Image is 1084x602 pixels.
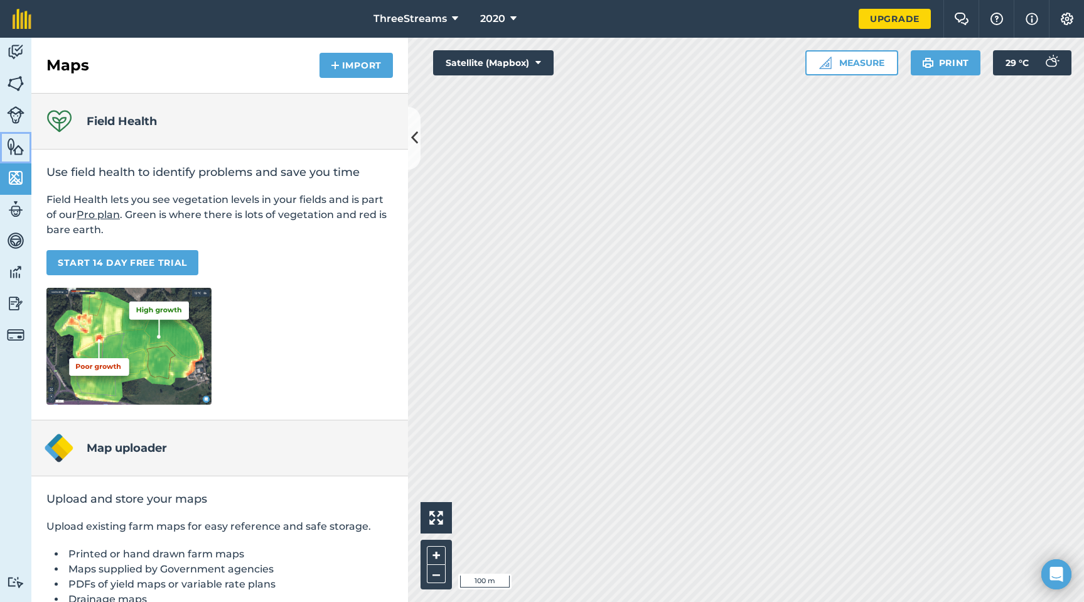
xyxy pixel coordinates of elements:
img: svg+xml;base64,PHN2ZyB4bWxucz0iaHR0cDovL3d3dy53My5vcmcvMjAwMC9zdmciIHdpZHRoPSIxNCIgaGVpZ2h0PSIyNC... [331,58,340,73]
h2: Use field health to identify problems and save you time [46,165,393,180]
h4: Map uploader [87,439,167,457]
img: svg+xml;base64,PD94bWwgdmVyc2lvbj0iMS4wIiBlbmNvZGluZz0idXRmLTgiPz4KPCEtLSBHZW5lcmF0b3I6IEFkb2JlIE... [1039,50,1064,75]
li: Maps supplied by Government agencies [65,562,393,577]
button: – [427,565,446,583]
img: A cog icon [1060,13,1075,25]
button: 29 °C [993,50,1071,75]
img: Ruler icon [819,57,832,69]
li: Printed or hand drawn farm maps [65,547,393,562]
li: PDFs of yield maps or variable rate plans [65,577,393,592]
img: svg+xml;base64,PD94bWwgdmVyc2lvbj0iMS4wIiBlbmNvZGluZz0idXRmLTgiPz4KPCEtLSBHZW5lcmF0b3I6IEFkb2JlIE... [7,106,24,124]
h2: Upload and store your maps [46,491,393,506]
h2: Maps [46,55,89,75]
a: Upgrade [859,9,931,29]
img: fieldmargin Logo [13,9,31,29]
img: svg+xml;base64,PHN2ZyB4bWxucz0iaHR0cDovL3d3dy53My5vcmcvMjAwMC9zdmciIHdpZHRoPSI1NiIgaGVpZ2h0PSI2MC... [7,74,24,93]
button: Measure [805,50,898,75]
img: svg+xml;base64,PD94bWwgdmVyc2lvbj0iMS4wIiBlbmNvZGluZz0idXRmLTgiPz4KPCEtLSBHZW5lcmF0b3I6IEFkb2JlIE... [7,326,24,344]
img: Two speech bubbles overlapping with the left bubble in the forefront [954,13,969,25]
img: A question mark icon [989,13,1004,25]
p: Upload existing farm maps for easy reference and safe storage. [46,519,393,534]
img: svg+xml;base64,PD94bWwgdmVyc2lvbj0iMS4wIiBlbmNvZGluZz0idXRmLTgiPz4KPCEtLSBHZW5lcmF0b3I6IEFkb2JlIE... [7,263,24,282]
img: svg+xml;base64,PHN2ZyB4bWxucz0iaHR0cDovL3d3dy53My5vcmcvMjAwMC9zdmciIHdpZHRoPSIxOSIgaGVpZ2h0PSIyNC... [922,55,934,70]
img: svg+xml;base64,PHN2ZyB4bWxucz0iaHR0cDovL3d3dy53My5vcmcvMjAwMC9zdmciIHdpZHRoPSI1NiIgaGVpZ2h0PSI2MC... [7,137,24,156]
img: Map uploader logo [44,433,74,463]
span: 2020 [480,11,505,26]
img: svg+xml;base64,PD94bWwgdmVyc2lvbj0iMS4wIiBlbmNvZGluZz0idXRmLTgiPz4KPCEtLSBHZW5lcmF0b3I6IEFkb2JlIE... [7,576,24,588]
img: svg+xml;base64,PD94bWwgdmVyc2lvbj0iMS4wIiBlbmNvZGluZz0idXRmLTgiPz4KPCEtLSBHZW5lcmF0b3I6IEFkb2JlIE... [7,294,24,313]
img: svg+xml;base64,PD94bWwgdmVyc2lvbj0iMS4wIiBlbmNvZGluZz0idXRmLTgiPz4KPCEtLSBHZW5lcmF0b3I6IEFkb2JlIE... [7,43,24,62]
p: Field Health lets you see vegetation levels in your fields and is part of our . Green is where th... [46,192,393,238]
span: 29 ° C [1006,50,1029,75]
a: START 14 DAY FREE TRIAL [46,250,198,275]
img: svg+xml;base64,PD94bWwgdmVyc2lvbj0iMS4wIiBlbmNvZGluZz0idXRmLTgiPz4KPCEtLSBHZW5lcmF0b3I6IEFkb2JlIE... [7,231,24,250]
h4: Field Health [87,112,157,130]
button: + [427,546,446,565]
button: Print [911,50,981,75]
button: Satellite (Mapbox) [433,50,554,75]
img: svg+xml;base64,PD94bWwgdmVyc2lvbj0iMS4wIiBlbmNvZGluZz0idXRmLTgiPz4KPCEtLSBHZW5lcmF0b3I6IEFkb2JlIE... [7,200,24,219]
img: svg+xml;base64,PHN2ZyB4bWxucz0iaHR0cDovL3d3dy53My5vcmcvMjAwMC9zdmciIHdpZHRoPSIxNyIgaGVpZ2h0PSIxNy... [1026,11,1038,26]
div: Open Intercom Messenger [1041,559,1071,589]
button: Import [319,53,393,78]
img: svg+xml;base64,PHN2ZyB4bWxucz0iaHR0cDovL3d3dy53My5vcmcvMjAwMC9zdmciIHdpZHRoPSI1NiIgaGVpZ2h0PSI2MC... [7,168,24,187]
a: Pro plan [77,209,120,221]
img: Four arrows, one pointing top left, one top right, one bottom right and the last bottom left [429,511,443,525]
span: ThreeStreams [373,11,447,26]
